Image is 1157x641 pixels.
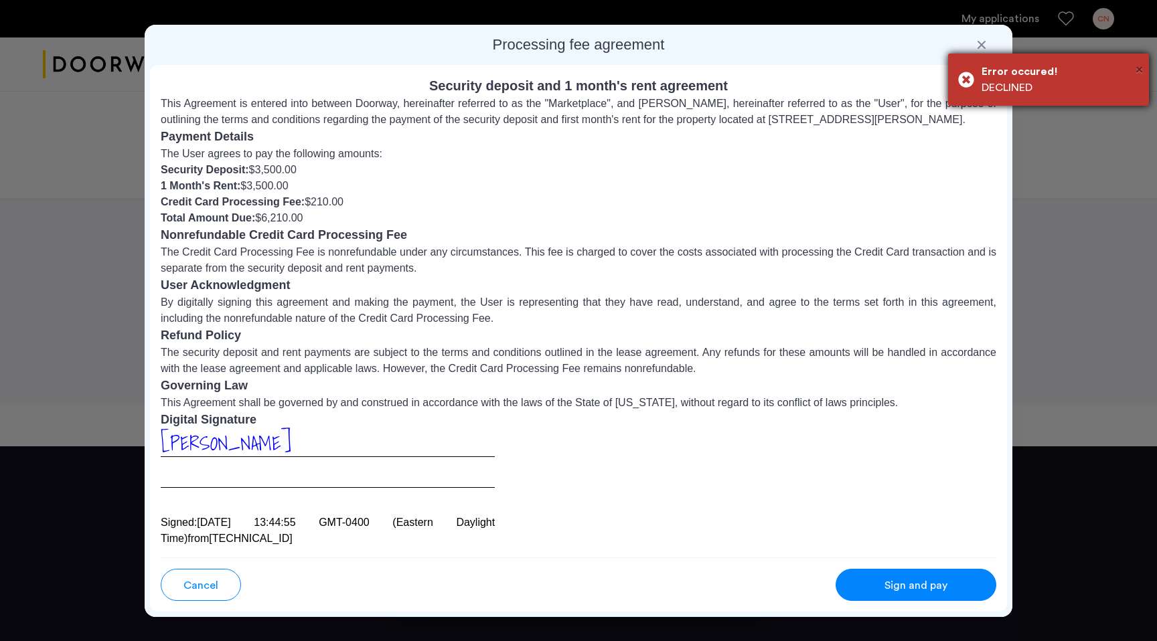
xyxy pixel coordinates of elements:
button: button [836,569,996,601]
span: × [1136,63,1143,76]
p: This Agreement is entered into between Doorway, hereinafter referred to as the "Marketplace", and... [161,96,996,128]
div: DECLINED [982,80,1139,96]
span: Cancel [183,577,218,593]
li: $3,500.00 [161,178,996,194]
p: The security deposit and rent payments are subject to the terms and conditions outlined in the le... [161,345,996,377]
strong: 1 Month's Rent: [161,180,240,191]
h3: Nonrefundable Credit Card Processing Fee [161,226,996,244]
span: [TECHNICAL_ID] [209,533,292,544]
button: Close [1136,60,1143,80]
div: Signed: from [161,515,495,547]
strong: Credit Card Processing Fee: [161,196,305,207]
p: By digitally signing this agreement and making the payment, the User is representing that they ha... [161,294,996,327]
h3: Governing Law [161,377,996,395]
span: [PERSON_NAME] [161,428,291,458]
strong: Security Deposit: [161,164,249,175]
p: The User agrees to pay the following amounts: [161,146,996,162]
li: $6,210.00 [161,210,996,226]
button: button [161,569,241,601]
h3: User Acknowledgment [161,276,996,294]
h3: Digital Signature [161,411,996,429]
h2: Security deposit and 1 month's rent agreement [161,76,996,96]
strong: Total Amount Due: [161,212,255,223]
li: $210.00 [161,194,996,210]
h2: Processing fee agreement [150,35,1007,54]
li: $3,500.00 [161,162,996,178]
p: The Credit Card Processing Fee is nonrefundable under any circumstances. This fee is charged to c... [161,244,996,276]
span: [DATE] 13:44:55 GMT-0400 (Eastern Daylight Time) [161,517,495,544]
p: This Agreement shall be governed by and construed in accordance with the laws of the State of [US... [161,395,996,411]
h3: Refund Policy [161,327,996,345]
span: Sign and pay [884,577,947,593]
div: Error occured! [982,64,1139,80]
h3: Payment Details [161,128,996,146]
